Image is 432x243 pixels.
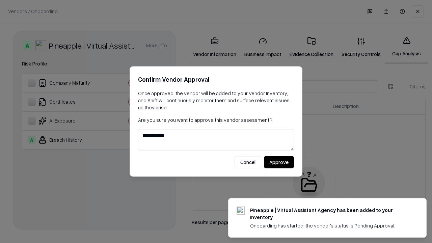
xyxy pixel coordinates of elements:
[237,207,245,215] img: trypineapple.com
[138,116,294,124] p: Are you sure you want to approve this vendor assessment?
[138,90,294,111] p: Once approved, the vendor will be added to your Vendor Inventory, and Shift will continuously mon...
[138,75,294,84] h2: Confirm Vendor Approval
[264,156,294,168] button: Approve
[250,207,410,221] div: Pineapple | Virtual Assistant Agency has been added to your inventory
[250,222,410,229] div: Onboarding has started, the vendor's status is Pending Approval.
[235,156,261,168] button: Cancel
